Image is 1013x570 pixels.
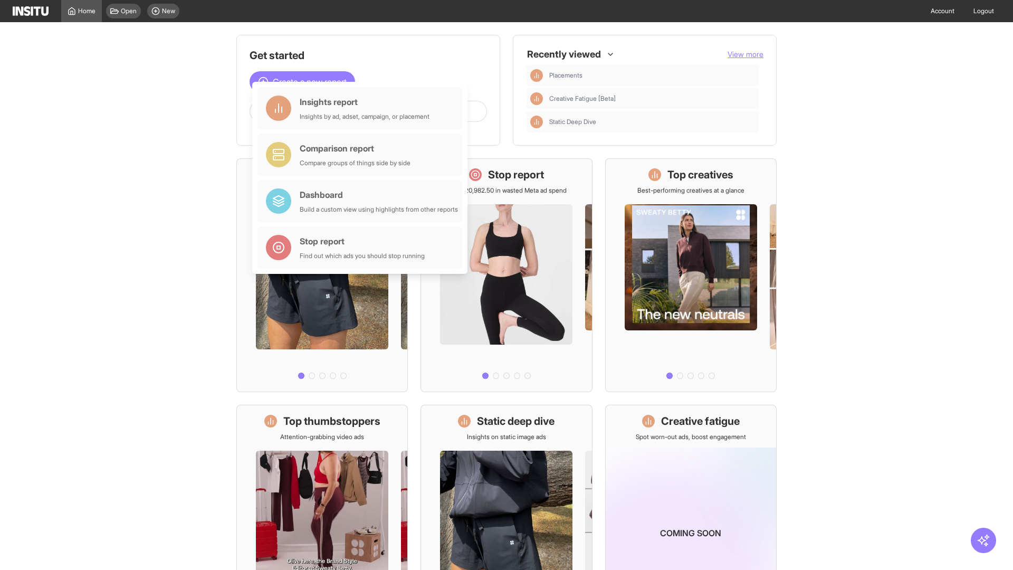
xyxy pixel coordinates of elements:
[549,118,596,126] span: Static Deep Dive
[549,71,755,80] span: Placements
[421,158,592,392] a: Stop reportSave £20,982.50 in wasted Meta ad spend
[280,433,364,441] p: Attention-grabbing video ads
[477,414,555,429] h1: Static deep dive
[728,49,763,60] button: View more
[250,48,487,63] h1: Get started
[549,71,582,80] span: Placements
[446,186,567,195] p: Save £20,982.50 in wasted Meta ad spend
[488,167,544,182] h1: Stop report
[549,94,616,103] span: Creative Fatigue [Beta]
[300,159,410,167] div: Compare groups of things side by side
[300,112,429,121] div: Insights by ad, adset, campaign, or placement
[13,6,49,16] img: Logo
[605,158,777,392] a: Top creativesBest-performing creatives at a glance
[300,188,458,201] div: Dashboard
[467,433,546,441] p: Insights on static image ads
[667,167,733,182] h1: Top creatives
[78,7,95,15] span: Home
[162,7,175,15] span: New
[728,50,763,59] span: View more
[549,94,755,103] span: Creative Fatigue [Beta]
[300,252,425,260] div: Find out which ads you should stop running
[283,414,380,429] h1: Top thumbstoppers
[236,158,408,392] a: What's live nowSee all active ads instantly
[273,75,347,88] span: Create a new report
[530,69,543,82] div: Insights
[637,186,744,195] p: Best-performing creatives at a glance
[549,118,755,126] span: Static Deep Dive
[300,205,458,214] div: Build a custom view using highlights from other reports
[530,116,543,128] div: Insights
[121,7,137,15] span: Open
[300,96,429,108] div: Insights report
[300,235,425,248] div: Stop report
[300,142,410,155] div: Comparison report
[250,71,355,92] button: Create a new report
[530,92,543,105] div: Insights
